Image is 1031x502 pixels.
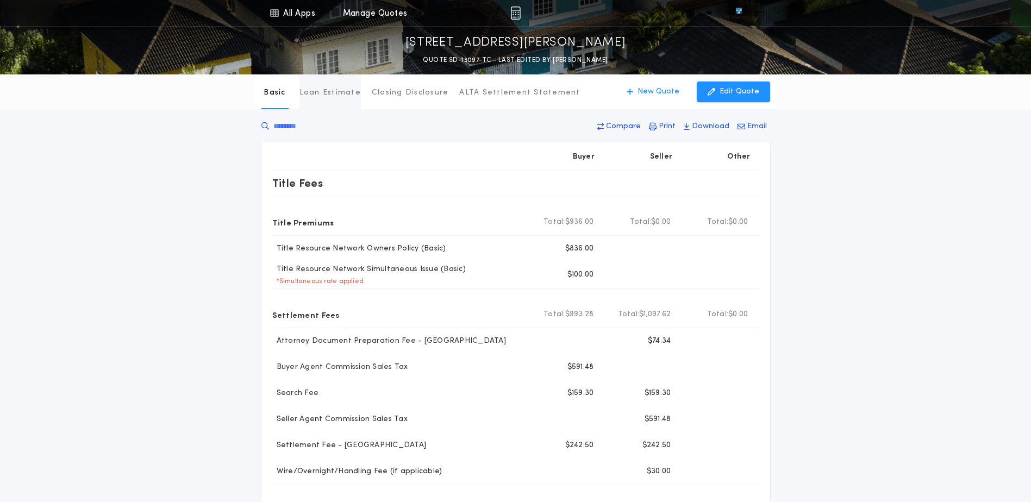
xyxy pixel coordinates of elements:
p: Download [692,121,729,132]
p: Search Fee [272,388,319,399]
button: New Quote [616,81,690,102]
p: * Simultaneous rate applied [272,277,364,286]
p: ALTA Settlement Statement [459,87,580,98]
p: Edit Quote [720,86,759,97]
span: $0.00 [651,217,671,228]
p: Compare [606,121,641,132]
p: QUOTE SD-13097-TC - LAST EDITED BY [PERSON_NAME] [423,55,608,66]
span: $936.00 [565,217,594,228]
button: Compare [594,117,644,136]
p: Closing Disclosure [372,87,449,98]
button: Download [680,117,733,136]
span: $0.00 [728,217,748,228]
b: Total: [543,309,565,320]
button: Print [646,117,679,136]
b: Total: [543,217,565,228]
p: Seller [650,152,673,162]
span: $993.28 [565,309,594,320]
p: Seller Agent Commission Sales Tax [272,414,408,425]
b: Total: [707,217,729,228]
img: img [510,7,521,20]
p: Email [747,121,767,132]
p: New Quote [638,86,679,97]
p: $242.50 [565,440,594,451]
p: Wire/Overnight/Handling Fee (if applicable) [272,466,442,477]
p: Loan Estimate [299,87,361,98]
p: $159.30 [567,388,594,399]
p: Basic [264,87,285,98]
p: $242.50 [642,440,671,451]
span: $1,097.62 [639,309,671,320]
p: Title Fees [272,174,323,192]
p: [STREET_ADDRESS][PERSON_NAME] [405,34,626,52]
b: Total: [630,217,652,228]
p: Other [727,152,750,162]
p: Print [659,121,676,132]
p: Buyer Agent Commission Sales Tax [272,362,408,373]
p: $30.00 [647,466,671,477]
p: $836.00 [565,243,594,254]
b: Total: [618,309,640,320]
p: $591.48 [645,414,671,425]
p: Buyer [573,152,595,162]
p: Settlement Fees [272,306,340,323]
b: Total: [707,309,729,320]
img: vs-icon [716,8,761,18]
button: Edit Quote [697,81,770,102]
p: Title Resource Network Simultaneous Issue (Basic) [272,264,466,275]
span: $0.00 [728,309,748,320]
button: Email [734,117,770,136]
p: Title Premiums [272,214,334,231]
p: $591.48 [567,362,594,373]
p: Title Resource Network Owners Policy (Basic) [272,243,446,254]
p: Settlement Fee - [GEOGRAPHIC_DATA] [272,440,427,451]
p: Attorney Document Preparation Fee - [GEOGRAPHIC_DATA] [272,336,506,347]
p: $159.30 [645,388,671,399]
p: $100.00 [567,269,594,280]
p: $74.34 [648,336,671,347]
